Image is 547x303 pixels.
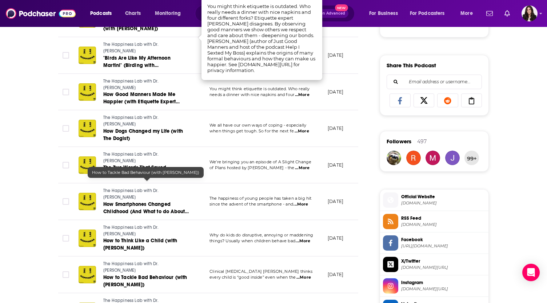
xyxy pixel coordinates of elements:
button: open menu [85,8,121,19]
span: New [335,4,348,11]
button: 99+ [464,151,479,165]
span: ...More [295,128,309,134]
span: ...More [296,238,310,244]
a: The Happiness Lab with Dr. [PERSON_NAME] [103,78,191,91]
a: The Happiness Lab with Dr. [PERSON_NAME] [103,224,191,237]
a: Show notifications dropdown [483,7,496,20]
span: Toggle select row [63,89,69,95]
button: open menu [405,8,455,19]
p: [DATE] [328,125,343,131]
a: Share on X/Twitter [414,93,435,107]
a: How Smartphones Changed Childhood (And What to do About it) [103,201,191,215]
a: RSS Feed[DOMAIN_NAME] [383,214,486,229]
img: Julebug [445,151,460,165]
span: Toggle select row [63,235,69,242]
span: Official Website [401,194,486,200]
div: Search followers [387,75,482,89]
span: Clinical [MEDICAL_DATA] [PERSON_NAME] thinks [209,269,313,274]
img: User Profile [522,5,538,21]
span: Instagram [401,279,486,286]
span: For Business [369,8,398,19]
span: The Happiness Lab with Dr. [PERSON_NAME] [103,188,159,200]
img: Moustapha [426,151,440,165]
a: The Happiness Lab with Dr. [PERSON_NAME] [103,151,191,164]
img: alnagy [387,151,401,165]
span: "Birds Are Like My Afternoon Martini" (Birding with [PERSON_NAME]) [103,55,171,76]
a: The Happiness Lab with Dr. [PERSON_NAME] [103,261,191,274]
span: The Happiness Lab with Dr. [PERSON_NAME] [103,152,159,163]
a: The Happiness Lab with Dr. [PERSON_NAME] [103,188,191,200]
a: How Dogs Changed my Life (with The Dogist) [103,128,191,142]
span: ...More [295,92,310,98]
span: You might think etiquette is outdated. Who really needs a dinner with nice napkins and four diffe... [207,3,315,73]
span: Toggle select row [63,162,69,168]
p: [DATE] [328,162,343,168]
a: X/Twitter[DOMAIN_NAME][URL] [383,257,486,272]
span: More [460,8,473,19]
a: Share on Reddit [437,93,458,107]
span: How to Tackle Bad Behaviour (with [PERSON_NAME]) [92,170,199,175]
span: Toggle select row [63,52,69,59]
span: The happiness of young people has taken a big hit [209,196,311,201]
span: How Dogs Changed my Life (with The Dogist) [103,128,183,141]
div: Open Intercom Messenger [522,264,540,281]
span: The Happiness Lab with Dr. [PERSON_NAME] [103,42,159,53]
a: "Birds Are Like My Afternoon Martini" (Birding with [PERSON_NAME]) [103,55,191,69]
a: The Two Words That Saved [PERSON_NAME] (From A Slight Change of Plans) [103,164,191,179]
span: The Happiness Lab with Dr. [PERSON_NAME] [103,115,159,127]
span: Toggle select row [63,198,69,205]
a: The Happiness Lab with Dr. [PERSON_NAME] [103,115,191,127]
button: Open AdvancedNew [312,9,348,18]
span: twitter.com/lauriesantos [401,265,486,270]
img: Cosmic.Stardust88 [406,151,421,165]
span: needs a dinner with nice napkins and four [209,92,294,97]
a: Share on Facebook [390,93,411,107]
span: things? Usually when children behave bad [209,238,295,243]
span: since the advent of the smartphone - and [209,202,293,207]
span: Open Advanced [315,12,345,15]
span: How Good Manners Made Me Happier (with Etiquette Expert [PERSON_NAME]) [103,91,180,112]
a: Official Website[DOMAIN_NAME] [383,192,486,208]
span: Toggle select row [63,125,69,132]
span: We’re bringing you an episode of A Slight Change [209,159,311,164]
span: https://www.facebook.com/DrLaurieSantos [401,243,486,249]
span: pushkin.fm [401,200,486,206]
span: omnycontent.com [401,222,486,227]
button: open menu [364,8,407,19]
div: 497 [417,138,427,145]
span: How to Tackle Bad Behaviour (with [PERSON_NAME]) [103,274,187,288]
span: For Podcasters [410,8,445,19]
button: open menu [455,8,482,19]
p: [DATE] [328,89,343,95]
span: of Plans hosted by [PERSON_NAME] - the [209,165,295,170]
span: ...More [295,165,310,171]
span: when things get tough. So for the next fe [209,128,294,133]
a: Instagram[DOMAIN_NAME][URL] [383,278,486,294]
span: Logged in as RebeccaShapiro [522,5,538,21]
span: RSS Feed [401,215,486,222]
a: Facebook[URL][DOMAIN_NAME] [383,235,486,251]
a: How Good Manners Made Me Happier (with Etiquette Expert [PERSON_NAME]) [103,91,191,105]
a: Copy Link [461,93,482,107]
span: Facebook [401,236,486,243]
h3: Share This Podcast [387,62,436,69]
a: Podchaser - Follow, Share and Rate Podcasts [6,7,76,20]
a: How to Think Like a Child (with [PERSON_NAME]) [103,237,191,252]
span: Toggle select row [63,271,69,278]
span: The Happiness Lab with Dr. [PERSON_NAME] [103,225,159,236]
span: Why do kids do disruptive, annoying or maddening [209,232,313,238]
span: Podcasts [90,8,112,19]
span: How to Think Like a Child (with [PERSON_NAME]) [103,238,177,251]
p: [DATE] [328,198,343,204]
span: You might think etiquette is outdated. Who really [209,86,310,91]
span: Monitoring [155,8,181,19]
input: Email address or username... [393,75,476,89]
span: How Smartphones Changed Childhood (And What to do About it) [103,201,189,222]
span: The Happiness Lab with Dr. [PERSON_NAME] [103,261,159,273]
p: [DATE] [328,52,343,58]
a: Show notifications dropdown [502,7,513,20]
